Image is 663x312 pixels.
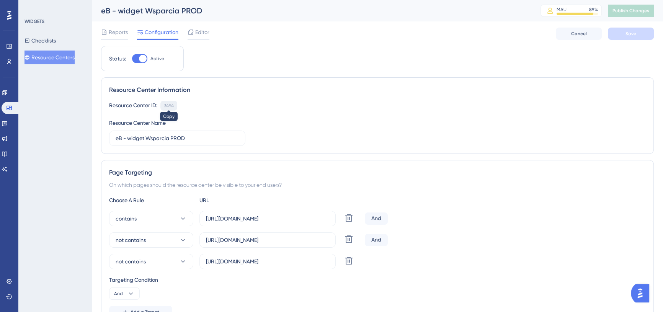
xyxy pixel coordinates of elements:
[589,7,598,13] div: 89 %
[109,101,157,111] div: Resource Center ID:
[109,232,193,248] button: not contains
[145,28,178,37] span: Configuration
[109,118,166,127] div: Resource Center Name
[101,5,521,16] div: eB - widget Wsparcia PROD
[195,28,209,37] span: Editor
[365,212,388,225] div: And
[109,287,140,300] button: And
[24,18,44,25] div: WIDGETS
[608,5,654,17] button: Publish Changes
[625,31,636,37] span: Save
[24,51,75,64] button: Resource Centers
[109,54,126,63] div: Status:
[556,28,602,40] button: Cancel
[116,134,239,142] input: Type your Resource Center name
[109,168,646,177] div: Page Targeting
[109,28,128,37] span: Reports
[199,196,284,205] div: URL
[206,236,329,244] input: yourwebsite.com/path
[612,8,649,14] span: Publish Changes
[109,275,646,284] div: Targeting Condition
[571,31,587,37] span: Cancel
[109,196,193,205] div: Choose A Rule
[116,214,137,223] span: contains
[206,257,329,266] input: yourwebsite.com/path
[109,180,646,189] div: On which pages should the resource center be visible to your end users?
[608,28,654,40] button: Save
[114,291,123,297] span: And
[557,7,567,13] div: MAU
[109,211,193,226] button: contains
[365,234,388,246] div: And
[631,282,654,305] iframe: UserGuiding AI Assistant Launcher
[164,103,174,109] div: 3494
[206,214,329,223] input: yourwebsite.com/path
[116,257,146,266] span: not contains
[109,254,193,269] button: not contains
[116,235,146,245] span: not contains
[24,34,56,47] button: Checklists
[109,85,646,95] div: Resource Center Information
[150,56,164,62] span: Active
